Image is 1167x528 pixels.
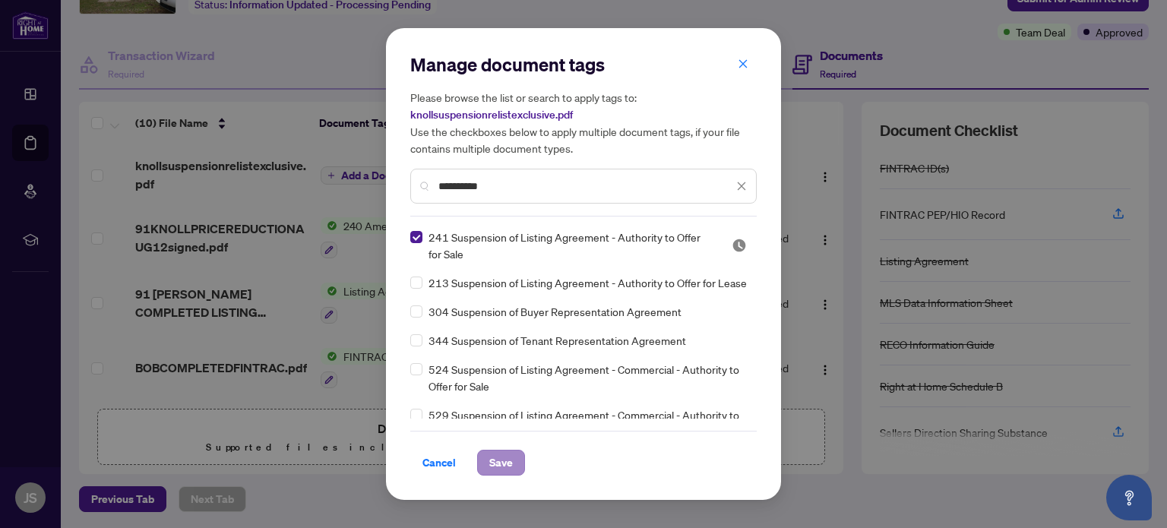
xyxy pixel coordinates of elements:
[422,451,456,475] span: Cancel
[429,274,747,291] span: 213 Suspension of Listing Agreement - Authority to Offer for Lease
[1106,475,1152,520] button: Open asap
[410,52,757,77] h2: Manage document tags
[736,181,747,191] span: close
[738,58,748,69] span: close
[410,89,757,157] h5: Please browse the list or search to apply tags to: Use the checkboxes below to apply multiple doc...
[429,406,748,440] span: 529 Suspension of Listing Agreement - Commercial - Authority to Offer for Lease
[429,332,686,349] span: 344 Suspension of Tenant Representation Agreement
[429,361,748,394] span: 524 Suspension of Listing Agreement - Commercial - Authority to Offer for Sale
[477,450,525,476] button: Save
[429,229,713,262] span: 241 Suspension of Listing Agreement - Authority to Offer for Sale
[489,451,513,475] span: Save
[429,303,682,320] span: 304 Suspension of Buyer Representation Agreement
[732,238,747,253] span: Pending Review
[410,108,573,122] span: knollsuspensionrelistexclusive.pdf
[732,238,747,253] img: status
[410,450,468,476] button: Cancel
